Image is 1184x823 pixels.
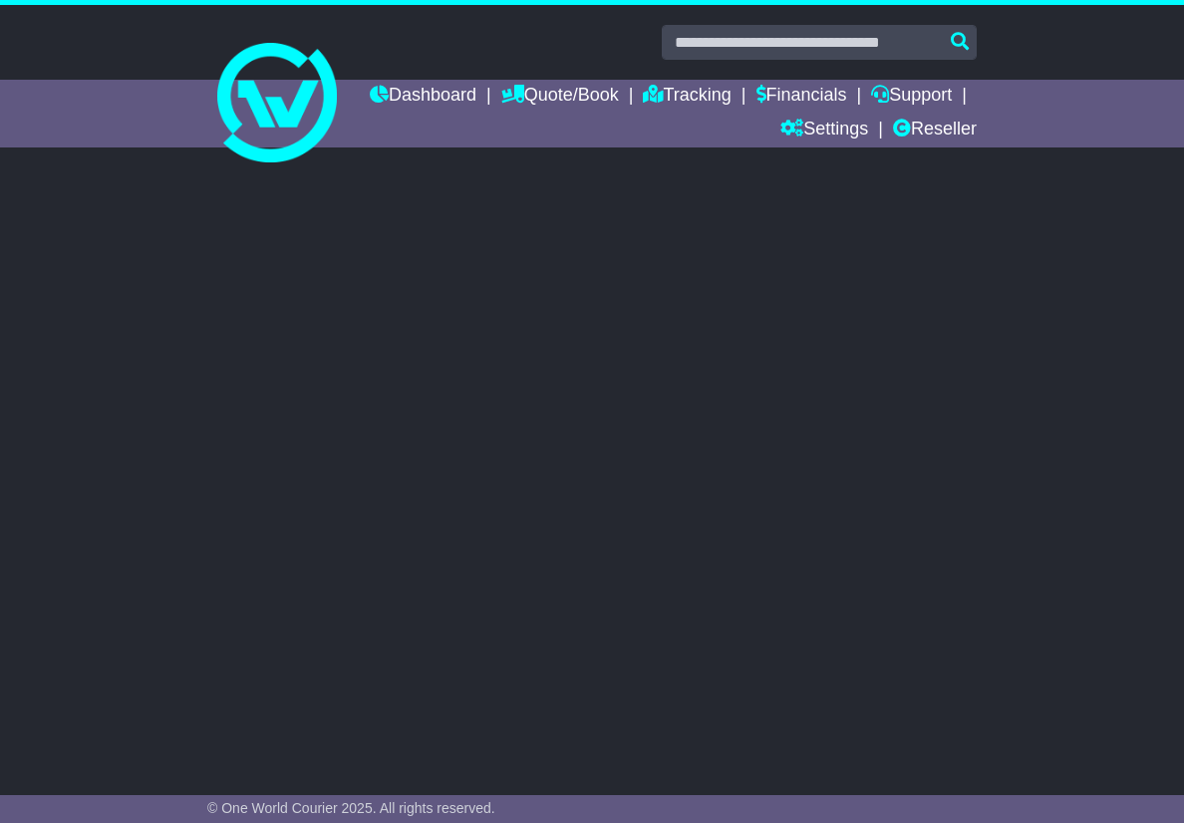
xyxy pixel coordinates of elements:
a: Dashboard [370,80,476,114]
span: © One World Courier 2025. All rights reserved. [207,800,495,816]
a: Support [871,80,952,114]
a: Tracking [643,80,731,114]
a: Reseller [893,114,977,147]
a: Financials [756,80,847,114]
a: Quote/Book [501,80,619,114]
a: Settings [780,114,868,147]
